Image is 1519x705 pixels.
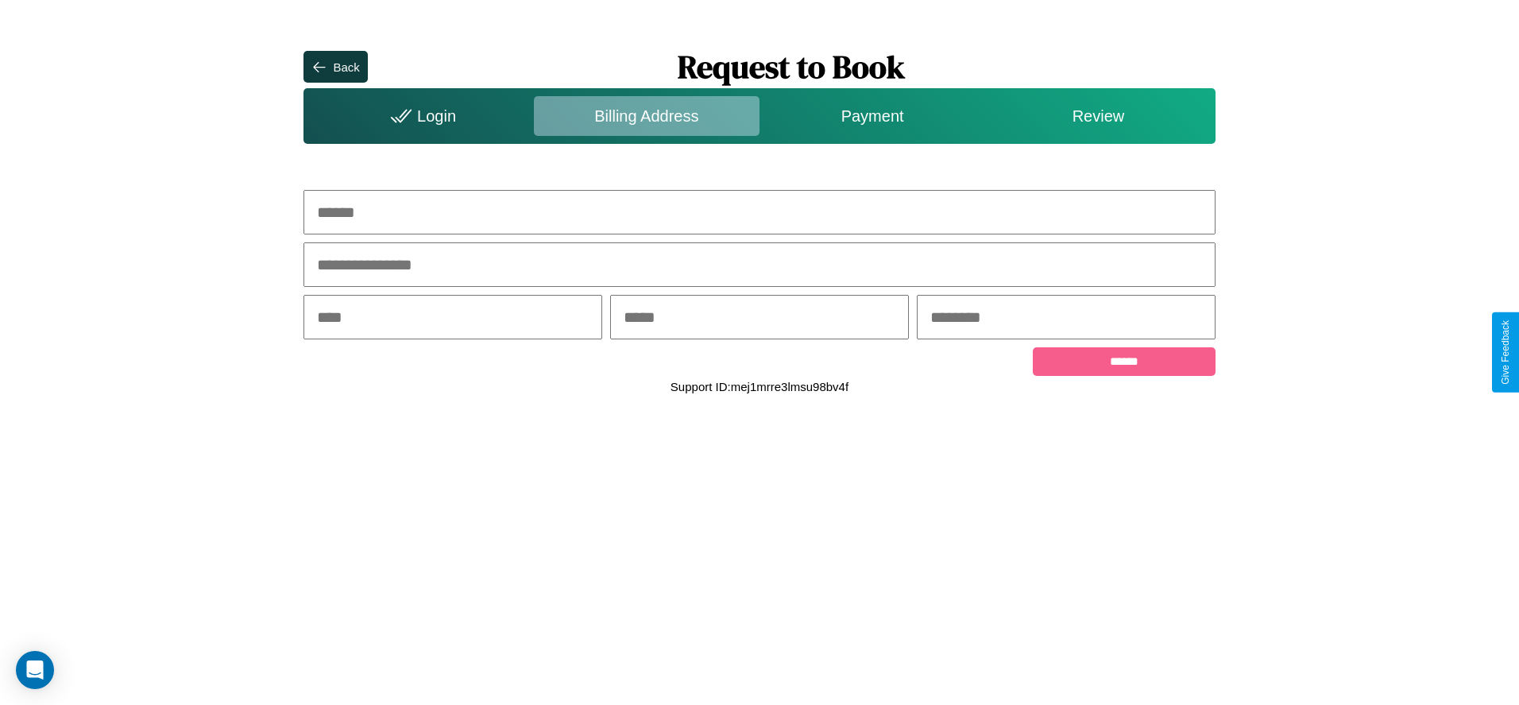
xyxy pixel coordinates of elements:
h1: Request to Book [368,45,1216,88]
div: Back [333,60,359,74]
div: Payment [759,96,985,136]
div: Review [985,96,1211,136]
div: Billing Address [534,96,759,136]
div: Login [307,96,533,136]
p: Support ID: mej1mrre3lmsu98bv4f [671,376,848,397]
button: Back [303,51,367,83]
div: Give Feedback [1500,320,1511,385]
div: Open Intercom Messenger [16,651,54,689]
